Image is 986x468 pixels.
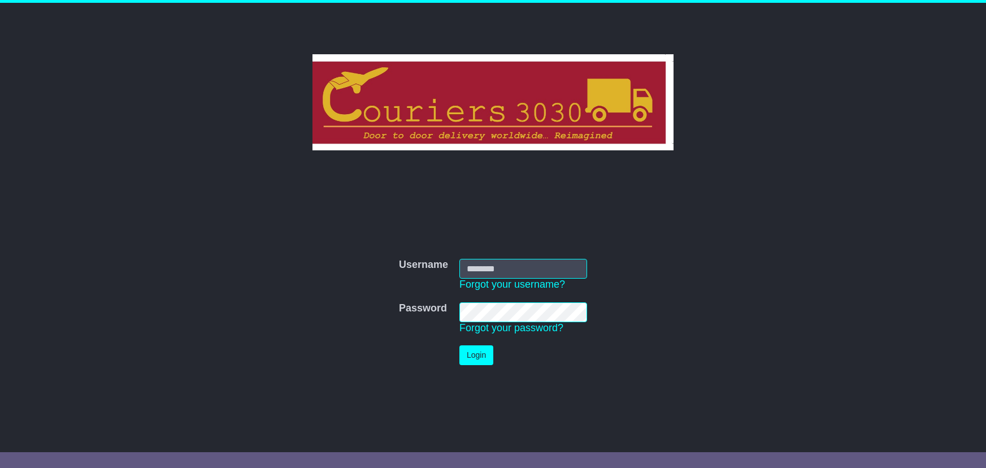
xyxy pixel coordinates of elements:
label: Username [399,259,448,271]
label: Password [399,302,447,315]
img: Couriers 3030 [312,54,674,150]
a: Forgot your password? [459,322,563,333]
button: Login [459,345,493,365]
a: Forgot your username? [459,279,565,290]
